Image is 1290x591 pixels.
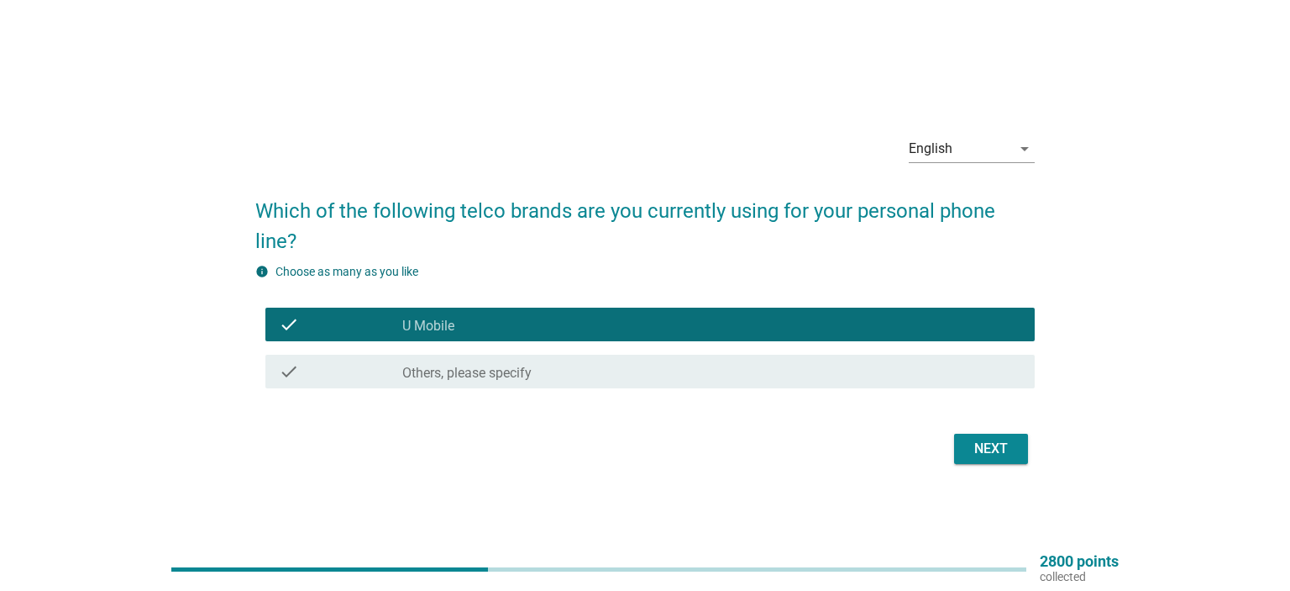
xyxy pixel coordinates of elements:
i: check [279,361,299,382]
p: collected [1040,569,1119,584]
h2: Which of the following telco brands are you currently using for your personal phone line? [255,179,1035,256]
p: 2800 points [1040,554,1119,569]
label: Choose as many as you like [275,265,418,278]
i: check [279,314,299,335]
div: English [909,141,952,156]
label: U Mobile [402,318,454,335]
label: Others, please specify [402,365,532,382]
i: info [255,265,269,278]
button: Next [954,434,1028,464]
div: Next [967,439,1015,459]
i: arrow_drop_down [1015,139,1035,159]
